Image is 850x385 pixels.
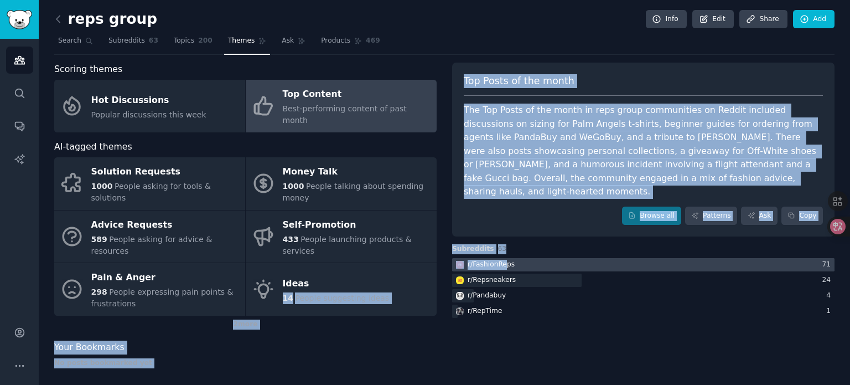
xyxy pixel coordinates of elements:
span: 14 [283,294,293,302]
img: RepTime [456,307,464,315]
a: Pandabuyr/Pandabuy4 [452,289,835,303]
span: 298 [91,288,107,296]
span: Subreddits [108,36,145,46]
span: People talking about spending money [283,182,424,202]
img: FashionReps [456,261,464,269]
a: Solution Requests1000People asking for tools & solutions [54,157,245,210]
a: Share [739,10,787,29]
h2: reps group [54,11,157,28]
div: Self-Promotion [283,216,431,234]
a: Themes [224,32,271,55]
a: Topics200 [170,32,216,55]
div: Solution Requests [91,163,240,181]
div: 24 [822,275,835,285]
span: Popular discussions this week [91,110,206,119]
a: Edit [692,10,734,29]
a: Ask [741,207,778,225]
a: RepTimer/RepTime1 [452,305,835,319]
span: 200 [198,36,212,46]
span: Ask [282,36,294,46]
a: Money Talk1000People talking about spending money [246,157,437,210]
span: People suggesting ideas [295,294,389,302]
span: Topics [174,36,194,46]
div: Advice Requests [91,216,240,234]
span: People asking for advice & resources [91,235,212,255]
span: Your Bookmarks [54,341,125,355]
span: Products [321,36,350,46]
div: r/ RepTime [468,306,502,316]
span: Search [58,36,81,46]
div: Ideas [283,275,390,292]
a: Info [646,10,687,29]
div: Pain & Anger [91,269,240,287]
a: Repsneakersr/Repsneakers24 [452,274,835,288]
button: Copy [781,207,823,225]
img: Pandabuy [456,292,464,300]
div: The Top Posts of the month in reps group communities on Reddit included discussions on sizing for... [464,104,823,199]
a: Advice Requests589People asking for advice & resources [54,211,245,263]
span: 63 [498,245,507,253]
span: 1000 [283,182,304,191]
span: People asking for tools & solutions [91,182,211,202]
span: 589 [91,235,107,244]
span: Themes [228,36,255,46]
span: 63 [149,36,158,46]
div: 1 [826,306,835,316]
div: 2 more [54,316,437,333]
span: AI-tagged themes [54,140,132,154]
span: 433 [283,235,299,244]
div: 71 [822,260,835,270]
div: No posts bookmarked yet [54,358,437,368]
a: Ask [278,32,309,55]
div: r/ FashionReps [468,260,515,270]
a: Hot DiscussionsPopular discussions this week [54,80,245,132]
a: Patterns [685,207,737,225]
a: Ideas14People suggesting ideas [246,263,437,316]
a: FashionRepsr/FashionReps71 [452,258,835,272]
span: Subreddits [452,244,494,254]
a: Pain & Anger298People expressing pain points & frustrations [54,263,245,316]
a: Search [54,32,97,55]
div: 4 [826,291,835,301]
a: Add [793,10,835,29]
span: People launching products & services [283,235,412,255]
div: Money Talk [283,163,431,181]
span: Scoring themes [54,63,122,76]
a: Subreddits63 [105,32,162,55]
div: Hot Discussions [91,91,206,109]
span: Top Posts of the month [464,74,574,88]
span: 469 [366,36,380,46]
span: 1000 [91,182,113,191]
a: Browse all [622,207,681,225]
div: Top Content [283,86,431,104]
img: Repsneakers [456,276,464,284]
div: r/ Pandabuy [468,291,506,301]
a: Top ContentBest-performing content of past month [246,80,437,132]
a: Self-Promotion433People launching products & services [246,211,437,263]
img: GummySearch logo [7,10,32,29]
span: People expressing pain points & frustrations [91,288,234,308]
span: Best-performing content of past month [283,104,407,125]
div: r/ Repsneakers [468,275,516,285]
a: Products469 [317,32,383,55]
